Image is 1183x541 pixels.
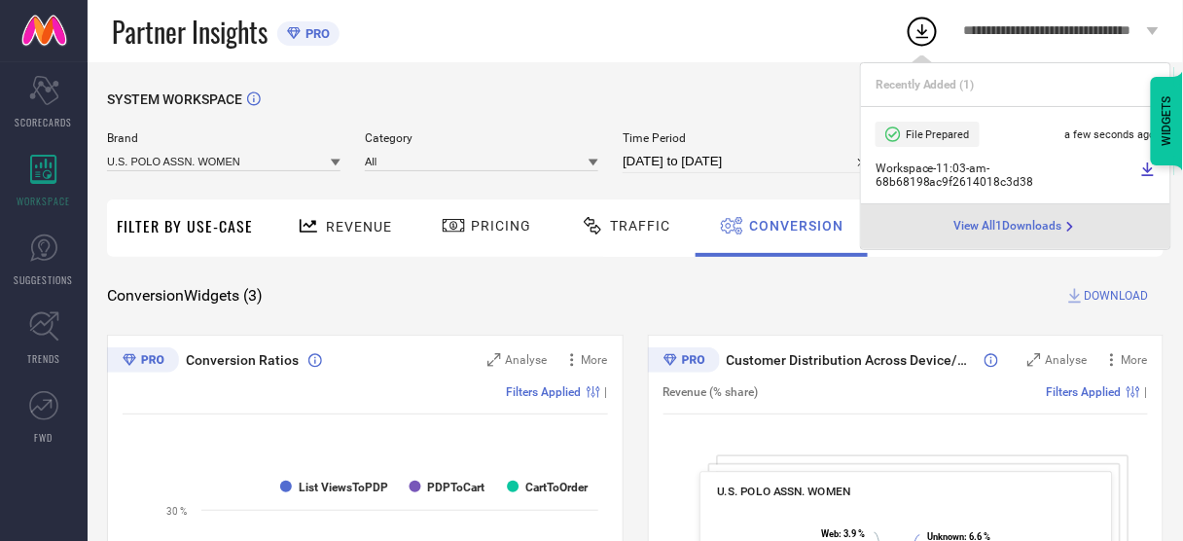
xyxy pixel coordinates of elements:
[749,218,843,234] span: Conversion
[610,218,670,234] span: Traffic
[18,194,71,208] span: WORKSPACE
[648,347,720,377] div: Premium
[876,78,975,91] span: Recently Added ( 1 )
[487,353,501,367] svg: Zoom
[954,219,1062,234] span: View All 1 Downloads
[365,131,598,145] span: Category
[1085,286,1149,306] span: DOWNLOAD
[623,150,876,173] input: Select time period
[717,485,851,498] span: U.S. POLO ASSN. WOMEN
[1122,353,1148,367] span: More
[107,91,242,107] span: SYSTEM WORKSPACE
[1140,162,1156,189] a: Download
[299,481,388,494] text: List ViewsToPDP
[1027,353,1041,367] svg: Zoom
[471,218,531,234] span: Pricing
[1047,385,1122,399] span: Filters Applied
[954,219,1078,234] div: Open download page
[166,506,187,517] text: 30 %
[301,26,330,41] span: PRO
[15,272,74,287] span: SUGGESTIONS
[27,351,60,366] span: TRENDS
[605,385,608,399] span: |
[663,385,759,399] span: Revenue (% share)
[35,430,54,445] span: FWD
[186,352,299,368] span: Conversion Ratios
[16,115,73,129] span: SCORECARDS
[525,481,589,494] text: CartToOrder
[821,529,865,540] text: : 3.9 %
[507,385,582,399] span: Filters Applied
[582,353,608,367] span: More
[623,131,876,145] span: Time Period
[905,14,940,49] div: Open download list
[906,128,970,141] span: File Prepared
[506,353,548,367] span: Analyse
[1145,385,1148,399] span: |
[876,162,1135,189] span: Workspace - 11:03-am - 68b68198ac9f2614018c3d38
[107,347,179,377] div: Premium
[954,219,1078,234] a: View All1Downloads
[1065,128,1156,141] span: a few seconds ago
[428,481,485,494] text: PDPToCart
[107,131,341,145] span: Brand
[326,219,392,234] span: Revenue
[821,529,839,540] tspan: Web
[727,352,976,368] span: Customer Distribution Across Device/OS
[1046,353,1088,367] span: Analyse
[112,12,268,52] span: Partner Insights
[107,286,263,306] span: Conversion Widgets ( 3 )
[117,214,253,237] span: Filter By Use-Case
